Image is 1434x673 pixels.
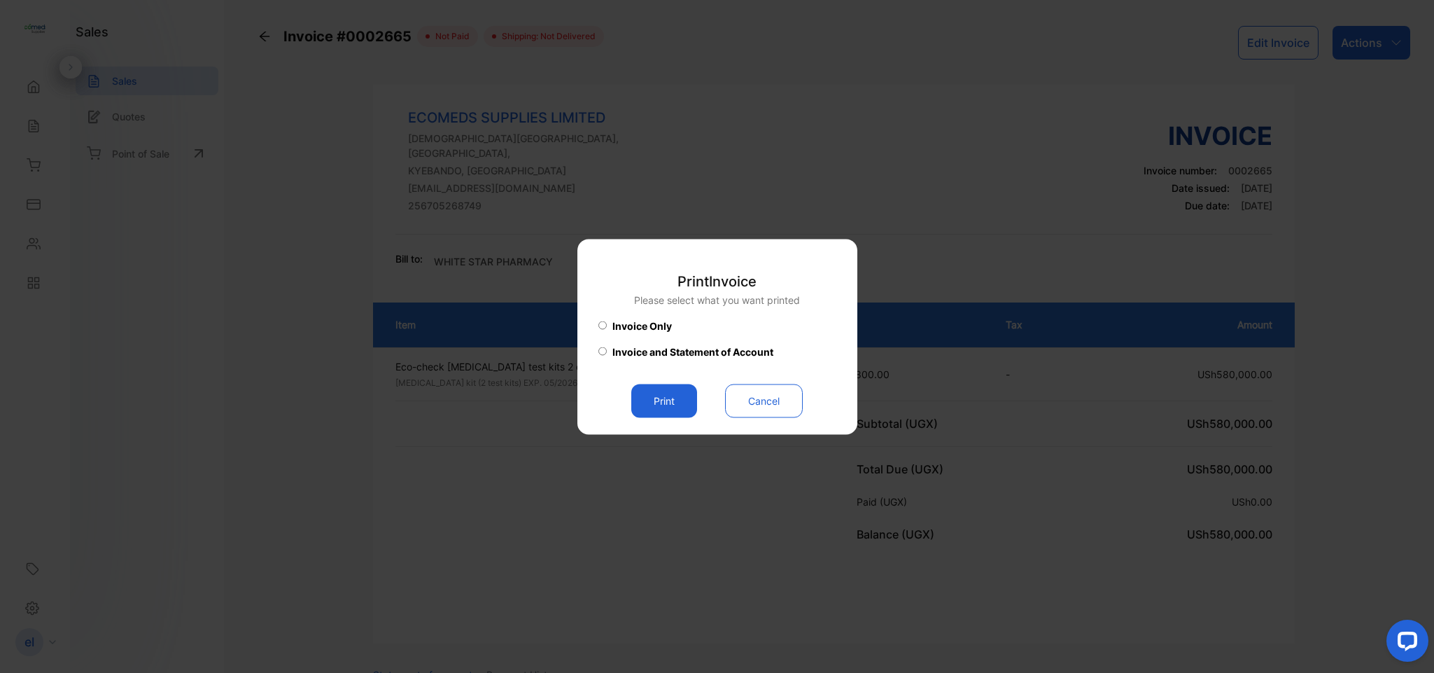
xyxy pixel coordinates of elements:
button: Print [631,384,697,417]
p: Print Invoice [634,270,800,291]
span: Invoice and Statement of Account [612,344,773,359]
iframe: LiveChat chat widget [1375,614,1434,673]
button: Cancel [725,384,803,417]
p: Please select what you want printed [634,292,800,307]
span: Invoice Only [612,318,672,333]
